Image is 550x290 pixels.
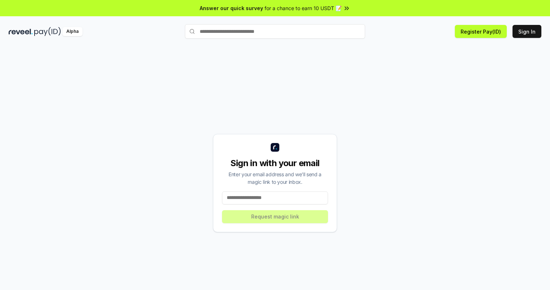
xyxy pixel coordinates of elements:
span: Answer our quick survey [200,4,263,12]
img: reveel_dark [9,27,33,36]
img: pay_id [34,27,61,36]
img: logo_small [271,143,279,152]
div: Alpha [62,27,83,36]
button: Sign In [513,25,541,38]
span: for a chance to earn 10 USDT 📝 [265,4,342,12]
button: Register Pay(ID) [455,25,507,38]
div: Sign in with your email [222,157,328,169]
div: Enter your email address and we’ll send a magic link to your inbox. [222,170,328,186]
